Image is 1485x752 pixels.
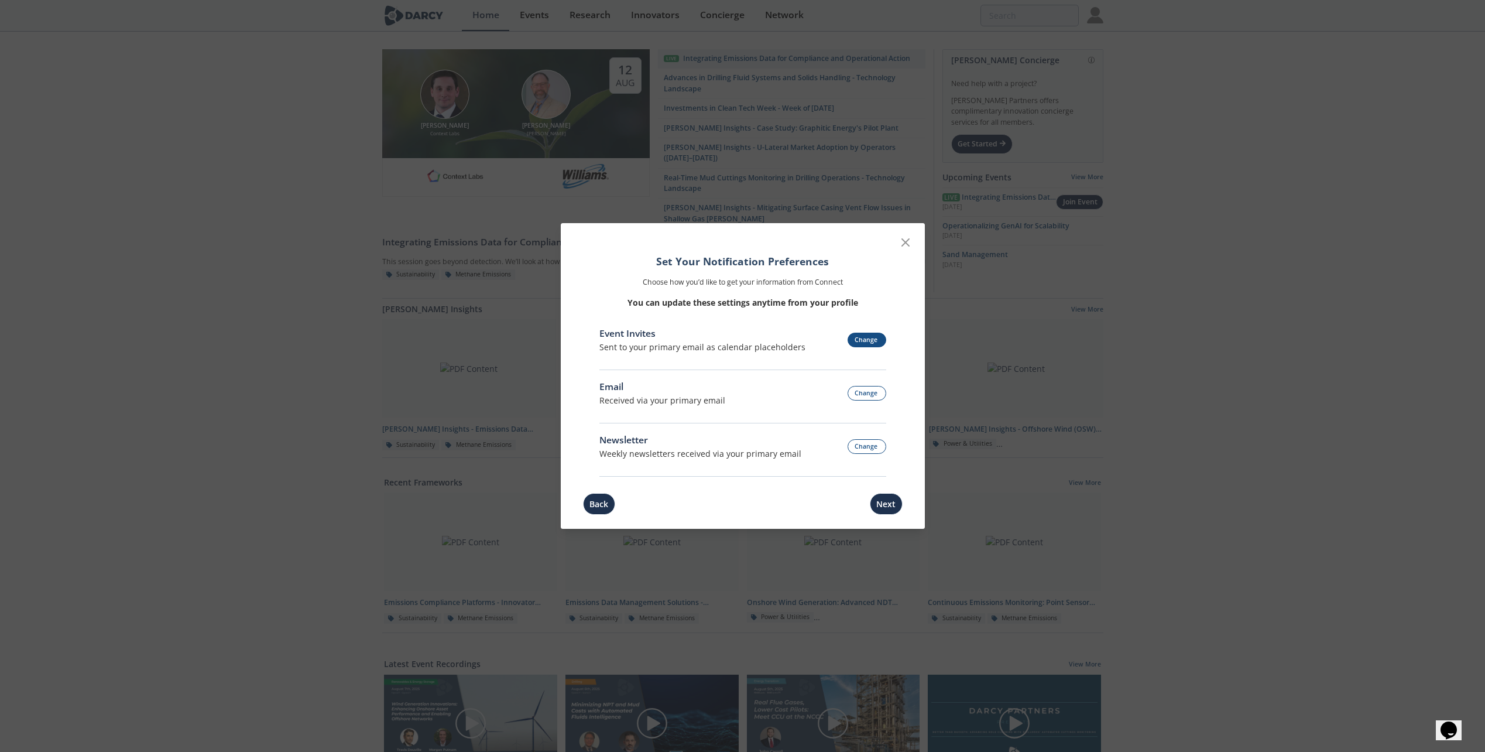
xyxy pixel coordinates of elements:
[848,333,886,347] button: Change
[599,296,886,309] p: You can update these settings anytime from your profile
[1436,705,1473,740] iframe: chat widget
[599,327,805,341] div: Event Invites
[870,493,903,515] button: Next
[599,394,725,406] p: Received via your primary email
[848,439,886,454] button: Change
[583,493,615,515] button: Back
[599,380,725,394] div: Email
[599,341,805,353] div: Sent to your primary email as calendar placeholders
[599,277,886,288] p: Choose how you’d like to get your information from Connect
[599,447,801,460] div: Weekly newsletters received via your primary email
[599,433,801,447] div: Newsletter
[848,386,886,401] button: Change
[599,254,886,269] h1: Set Your Notification Preferences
